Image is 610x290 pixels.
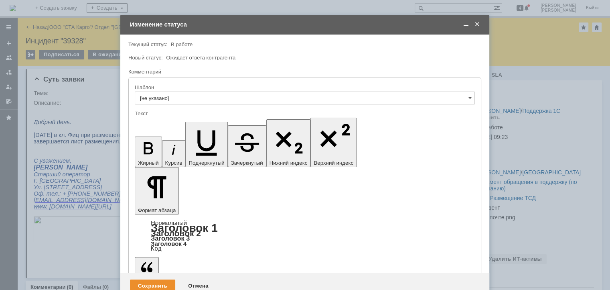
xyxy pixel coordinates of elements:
button: Жирный [135,137,162,167]
span: Курсив [165,160,182,166]
div: Формат абзаца [135,220,475,251]
div: Шаблон [135,85,473,90]
button: Цитата [135,257,159,284]
button: Зачеркнутый [228,125,266,167]
div: Комментарий [128,68,480,76]
button: Верхний индекс [310,118,357,167]
span: Свернуть (Ctrl + M) [462,21,470,28]
button: Курсив [162,140,186,167]
button: Нижний индекс [266,119,311,167]
span: Ожидает ответа контрагента [166,55,235,61]
span: Подчеркнутый [188,160,224,166]
span: Жирный [138,160,159,166]
a: Заголовок 2 [151,229,201,238]
button: Подчеркнутый [185,122,227,167]
span: Верхний индекс [314,160,353,166]
a: Заголовок 1 [151,222,218,234]
div: Текст [135,111,473,116]
span: Зачеркнутый [231,160,263,166]
a: Нормальный [151,219,187,226]
label: Новый статус: [128,55,163,61]
a: Код [151,245,162,252]
button: Формат абзаца [135,167,179,214]
span: Формат абзаца [138,207,176,213]
span: В работе [171,41,193,47]
a: Заголовок 4 [151,240,186,247]
div: Изменение статуса [130,21,481,28]
span: Закрыть [473,21,481,28]
label: Текущий статус: [128,41,167,47]
a: Заголовок 3 [151,235,190,242]
span: Нижний индекс [270,160,308,166]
